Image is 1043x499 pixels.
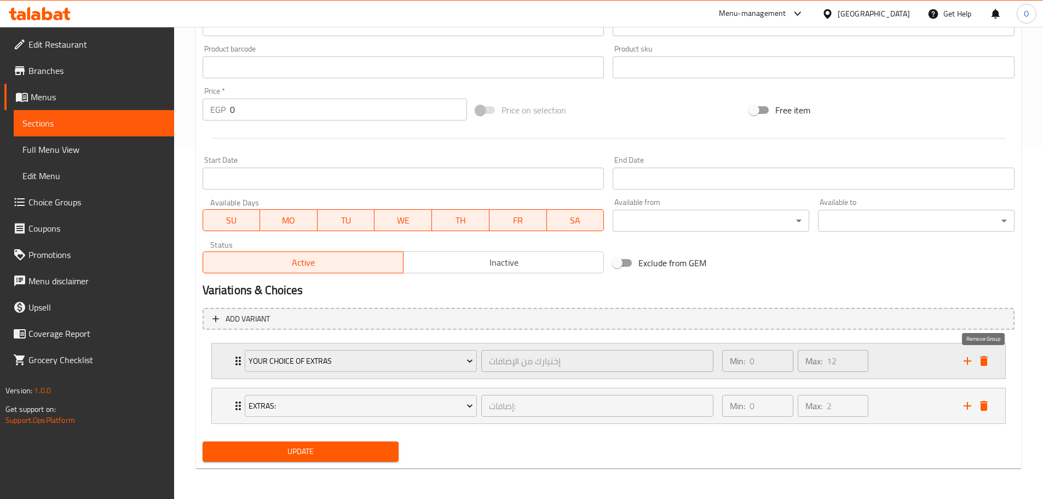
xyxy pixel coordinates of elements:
[502,104,566,117] span: Price on selection
[4,294,174,320] a: Upsell
[14,136,174,163] a: Full Menu View
[4,320,174,347] a: Coverage Report
[249,354,473,368] span: Your Choice Of Extras
[212,343,1005,378] div: Expand
[322,213,371,228] span: TU
[210,103,226,116] p: EGP
[719,7,786,20] div: Menu-management
[226,312,270,326] span: Add variant
[730,354,745,368] p: Min:
[28,222,165,235] span: Coupons
[4,242,174,268] a: Promotions
[203,282,1015,299] h2: Variations & Choices
[245,350,477,372] button: Your Choice Of Extras
[260,209,318,231] button: MO
[14,163,174,189] a: Edit Menu
[494,213,543,228] span: FR
[805,399,822,412] p: Max:
[818,210,1015,232] div: ​
[28,248,165,261] span: Promotions
[249,399,473,413] span: Extras:
[28,327,165,340] span: Coverage Report
[245,395,477,417] button: Extras:
[436,213,485,228] span: TH
[22,117,165,130] span: Sections
[4,268,174,294] a: Menu disclaimer
[31,90,165,104] span: Menus
[208,213,256,228] span: SU
[264,213,313,228] span: MO
[374,209,432,231] button: WE
[805,354,822,368] p: Max:
[203,441,399,462] button: Update
[959,398,976,414] button: add
[28,196,165,209] span: Choice Groups
[28,353,165,366] span: Grocery Checklist
[976,353,992,369] button: delete
[5,413,75,427] a: Support.OpsPlatform
[203,56,604,78] input: Please enter product barcode
[1024,8,1029,20] span: O
[212,388,1005,423] div: Expand
[4,31,174,58] a: Edit Restaurant
[211,445,390,458] span: Update
[4,58,174,84] a: Branches
[203,339,1015,383] li: Expand
[4,347,174,373] a: Grocery Checklist
[432,209,489,231] button: TH
[730,399,745,412] p: Min:
[408,255,600,271] span: Inactive
[4,84,174,110] a: Menus
[230,99,468,121] input: Please enter price
[318,209,375,231] button: TU
[34,383,51,398] span: 1.0.0
[203,383,1015,428] li: Expand
[613,56,1015,78] input: Please enter product sku
[22,143,165,156] span: Full Menu View
[403,251,604,273] button: Inactive
[489,209,547,231] button: FR
[976,398,992,414] button: delete
[4,215,174,242] a: Coupons
[28,38,165,51] span: Edit Restaurant
[379,213,428,228] span: WE
[208,255,399,271] span: Active
[14,110,174,136] a: Sections
[5,402,56,416] span: Get support on:
[203,209,261,231] button: SU
[838,8,910,20] div: [GEOGRAPHIC_DATA]
[547,209,604,231] button: SA
[22,169,165,182] span: Edit Menu
[613,210,809,232] div: ​
[638,256,706,269] span: Exclude from GEM
[28,301,165,314] span: Upsell
[551,213,600,228] span: SA
[28,274,165,288] span: Menu disclaimer
[5,383,32,398] span: Version:
[4,189,174,215] a: Choice Groups
[959,353,976,369] button: add
[775,104,810,117] span: Free item
[203,251,404,273] button: Active
[203,308,1015,330] button: Add variant
[28,64,165,77] span: Branches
